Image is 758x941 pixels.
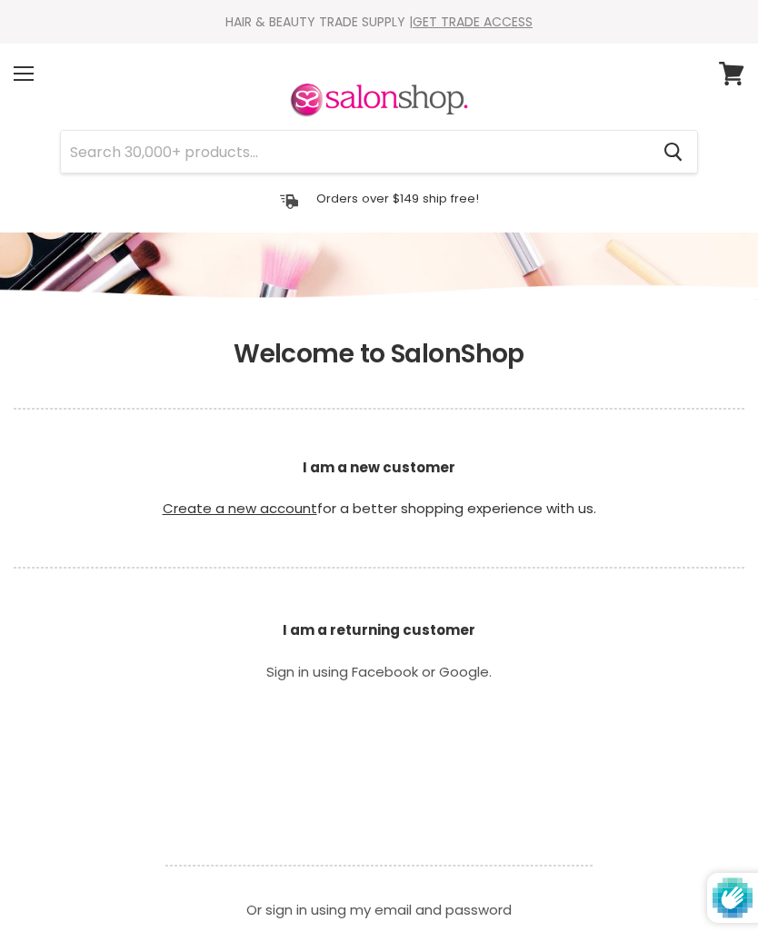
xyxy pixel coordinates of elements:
iframe: Social Login Buttons [165,703,593,839]
p: Sign in using Facebook or Google. [165,665,593,679]
p: Or sign in using my email and password [165,889,593,916]
b: I am a returning customer [283,620,475,639]
p: for a better shopping experience with us. [14,417,744,560]
b: I am a new customer [303,458,455,477]
a: Create a new account [163,499,317,518]
input: Search [61,131,649,173]
button: Search [649,131,697,173]
a: GET TRADE ACCESS [413,13,533,31]
img: Protected by hCaptcha [713,873,753,923]
form: Product [60,130,698,173]
h1: Welcome to SalonShop [14,339,744,370]
p: Orders over $149 ship free! [316,191,479,206]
